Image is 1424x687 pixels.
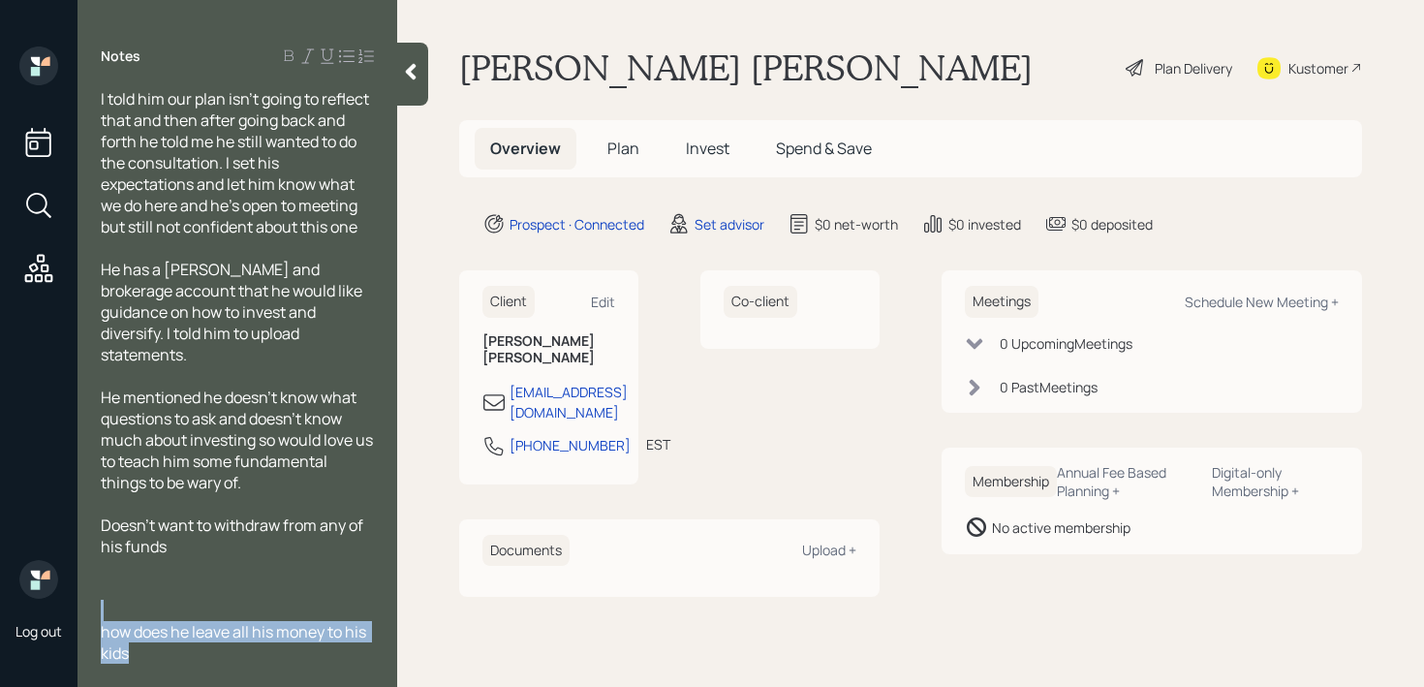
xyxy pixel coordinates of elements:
h6: Co-client [724,286,797,318]
h6: [PERSON_NAME] [PERSON_NAME] [482,333,615,366]
div: [PHONE_NUMBER] [510,435,631,455]
div: Schedule New Meeting + [1185,293,1339,311]
h6: Documents [482,535,570,567]
h6: Membership [965,466,1057,498]
span: how does he leave all his money to his kids [101,621,369,664]
span: Spend & Save [776,138,872,159]
span: He mentioned he doesn't know what questions to ask and doesn't know much about investing so would... [101,387,376,493]
div: Upload + [802,541,856,559]
span: I didn't want to book him at first but he insisted. He originally told me he wants to make 350m i... [101,24,377,237]
span: Invest [686,138,729,159]
div: $0 deposited [1071,214,1153,234]
div: 0 Upcoming Meeting s [1000,333,1132,354]
span: Plan [607,138,639,159]
div: Annual Fee Based Planning + [1057,463,1196,500]
div: Prospect · Connected [510,214,644,234]
div: Set advisor [695,214,764,234]
div: Edit [591,293,615,311]
div: Digital-only Membership + [1212,463,1339,500]
span: He has a [PERSON_NAME] and brokerage account that he would like guidance on how to invest and div... [101,259,365,365]
div: $0 invested [948,214,1021,234]
div: Kustomer [1288,58,1348,78]
label: Notes [101,47,140,66]
div: 0 Past Meeting s [1000,377,1098,397]
div: No active membership [992,517,1130,538]
h6: Meetings [965,286,1038,318]
h1: [PERSON_NAME] [PERSON_NAME] [459,47,1033,89]
div: EST [646,434,670,454]
img: retirable_logo.png [19,560,58,599]
h6: Client [482,286,535,318]
div: [EMAIL_ADDRESS][DOMAIN_NAME] [510,382,628,422]
div: Plan Delivery [1155,58,1232,78]
div: $0 net-worth [815,214,898,234]
div: Log out [15,622,62,640]
span: Overview [490,138,561,159]
span: Doesn't want to withdraw from any of his funds [101,515,366,557]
